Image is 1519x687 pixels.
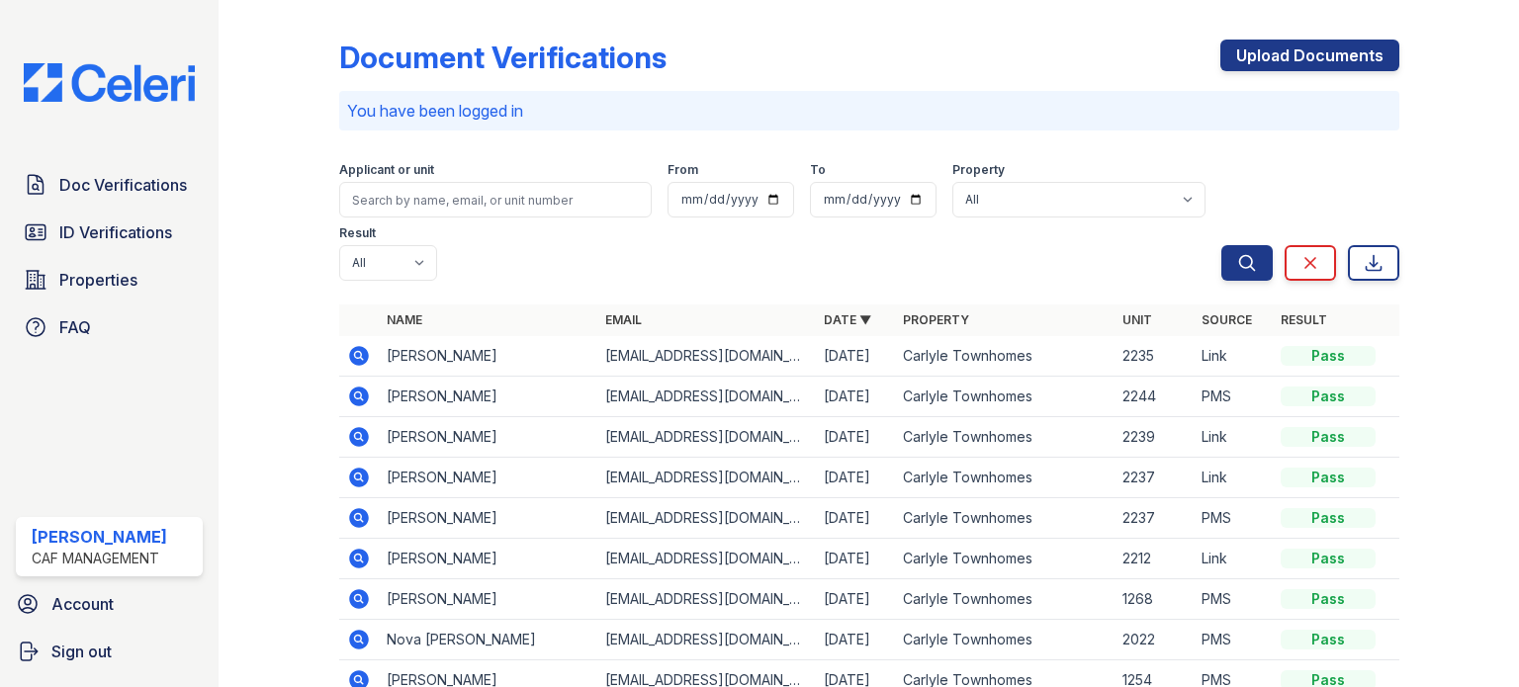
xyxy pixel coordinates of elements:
[59,268,137,292] span: Properties
[59,173,187,197] span: Doc Verifications
[597,579,816,620] td: [EMAIL_ADDRESS][DOMAIN_NAME]
[1194,539,1273,579] td: Link
[597,377,816,417] td: [EMAIL_ADDRESS][DOMAIN_NAME]
[895,458,1114,498] td: Carlyle Townhomes
[59,315,91,339] span: FAQ
[59,220,172,244] span: ID Verifications
[1202,312,1252,327] a: Source
[668,162,698,178] label: From
[903,312,969,327] a: Property
[952,162,1005,178] label: Property
[895,539,1114,579] td: Carlyle Townhomes
[339,225,376,241] label: Result
[597,620,816,660] td: [EMAIL_ADDRESS][DOMAIN_NAME]
[1194,377,1273,417] td: PMS
[1115,579,1194,620] td: 1268
[1281,346,1376,366] div: Pass
[339,40,667,75] div: Document Verifications
[1281,630,1376,649] div: Pass
[895,417,1114,458] td: Carlyle Townhomes
[597,417,816,458] td: [EMAIL_ADDRESS][DOMAIN_NAME]
[1115,620,1194,660] td: 2022
[8,632,211,671] a: Sign out
[16,213,203,252] a: ID Verifications
[816,620,895,660] td: [DATE]
[1115,336,1194,377] td: 2235
[16,307,203,347] a: FAQ
[597,539,816,579] td: [EMAIL_ADDRESS][DOMAIN_NAME]
[895,579,1114,620] td: Carlyle Townhomes
[895,377,1114,417] td: Carlyle Townhomes
[1115,377,1194,417] td: 2244
[1194,620,1273,660] td: PMS
[8,63,211,102] img: CE_Logo_Blue-a8612792a0a2168367f1c8372b55b34899dd931a85d93a1a3d3e32e68fde9ad4.png
[1194,417,1273,458] td: Link
[1281,386,1376,406] div: Pass
[16,165,203,205] a: Doc Verifications
[379,579,597,620] td: [PERSON_NAME]
[816,539,895,579] td: [DATE]
[824,312,871,327] a: Date ▼
[895,498,1114,539] td: Carlyle Townhomes
[1281,427,1376,447] div: Pass
[1194,336,1273,377] td: Link
[1281,549,1376,568] div: Pass
[16,260,203,300] a: Properties
[1122,312,1152,327] a: Unit
[387,312,422,327] a: Name
[1281,508,1376,528] div: Pass
[597,458,816,498] td: [EMAIL_ADDRESS][DOMAIN_NAME]
[379,377,597,417] td: [PERSON_NAME]
[32,549,167,568] div: CAF Management
[816,377,895,417] td: [DATE]
[379,498,597,539] td: [PERSON_NAME]
[8,584,211,624] a: Account
[1115,458,1194,498] td: 2237
[895,336,1114,377] td: Carlyle Townhomes
[1281,312,1327,327] a: Result
[32,525,167,549] div: [PERSON_NAME]
[810,162,826,178] label: To
[379,620,597,660] td: Nova [PERSON_NAME]
[379,336,597,377] td: [PERSON_NAME]
[816,336,895,377] td: [DATE]
[379,539,597,579] td: [PERSON_NAME]
[339,162,434,178] label: Applicant or unit
[1115,498,1194,539] td: 2237
[1194,498,1273,539] td: PMS
[1220,40,1399,71] a: Upload Documents
[895,620,1114,660] td: Carlyle Townhomes
[816,417,895,458] td: [DATE]
[1281,589,1376,609] div: Pass
[816,498,895,539] td: [DATE]
[1115,539,1194,579] td: 2212
[1281,468,1376,487] div: Pass
[51,640,112,663] span: Sign out
[597,336,816,377] td: [EMAIL_ADDRESS][DOMAIN_NAME]
[816,458,895,498] td: [DATE]
[347,99,1391,123] p: You have been logged in
[816,579,895,620] td: [DATE]
[1194,579,1273,620] td: PMS
[379,458,597,498] td: [PERSON_NAME]
[1194,458,1273,498] td: Link
[1115,417,1194,458] td: 2239
[51,592,114,616] span: Account
[339,182,652,217] input: Search by name, email, or unit number
[379,417,597,458] td: [PERSON_NAME]
[597,498,816,539] td: [EMAIL_ADDRESS][DOMAIN_NAME]
[605,312,642,327] a: Email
